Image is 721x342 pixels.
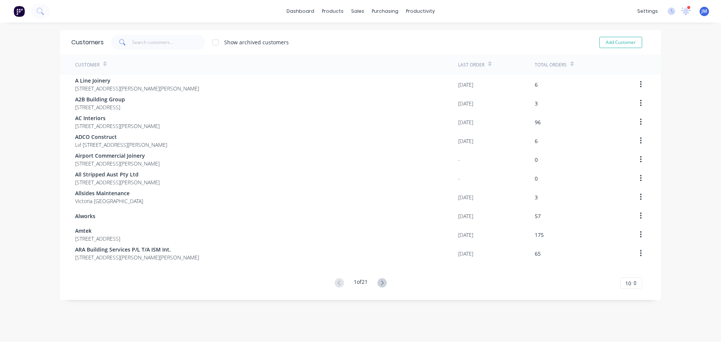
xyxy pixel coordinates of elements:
span: [STREET_ADDRESS][PERSON_NAME] [75,178,160,186]
div: 6 [535,81,538,89]
div: [DATE] [458,231,473,239]
span: Amtek [75,227,120,235]
div: [DATE] [458,137,473,145]
span: Victoria [GEOGRAPHIC_DATA] [75,197,143,205]
span: AC Interiors [75,114,160,122]
button: Add Customer [599,37,642,48]
div: settings [634,6,662,17]
div: Show archived customers [224,38,289,46]
span: [STREET_ADDRESS] [75,235,120,243]
img: Factory [14,6,25,17]
span: ADCO Construct [75,133,167,141]
div: purchasing [368,6,402,17]
div: productivity [402,6,439,17]
span: Allsides Maintenance [75,189,143,197]
div: [DATE] [458,118,473,126]
div: Total Orders [535,62,567,68]
div: 3 [535,193,538,201]
div: - [458,175,460,182]
span: ARA Building Services P/L T/A ISM Int. [75,246,199,253]
span: All Stripped Aust Pty Ltd [75,170,160,178]
span: [STREET_ADDRESS] [75,103,125,111]
div: Customers [71,38,104,47]
span: Alworks [75,212,95,220]
div: sales [347,6,368,17]
div: 57 [535,212,541,220]
div: - [458,156,460,164]
div: products [318,6,347,17]
div: 175 [535,231,544,239]
div: [DATE] [458,99,473,107]
div: 96 [535,118,541,126]
span: A Line Joinery [75,77,199,84]
div: 65 [535,250,541,258]
span: [STREET_ADDRESS][PERSON_NAME][PERSON_NAME] [75,84,199,92]
span: Lvl [STREET_ADDRESS][PERSON_NAME] [75,141,167,149]
span: [STREET_ADDRESS][PERSON_NAME][PERSON_NAME] [75,253,199,261]
div: Last Order [458,62,484,68]
span: Airport Commercial Joinery [75,152,160,160]
div: [DATE] [458,212,473,220]
div: [DATE] [458,250,473,258]
div: Customer [75,62,100,68]
span: [STREET_ADDRESS][PERSON_NAME] [75,160,160,167]
div: 1 of 21 [354,278,368,289]
span: 10 [625,279,631,287]
div: 0 [535,156,538,164]
div: 6 [535,137,538,145]
a: dashboard [283,6,318,17]
div: [DATE] [458,81,473,89]
span: A2B Building Group [75,95,125,103]
div: [DATE] [458,193,473,201]
input: Search customers... [132,35,205,50]
span: JM [701,8,707,15]
span: [STREET_ADDRESS][PERSON_NAME] [75,122,160,130]
div: 3 [535,99,538,107]
div: 0 [535,175,538,182]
